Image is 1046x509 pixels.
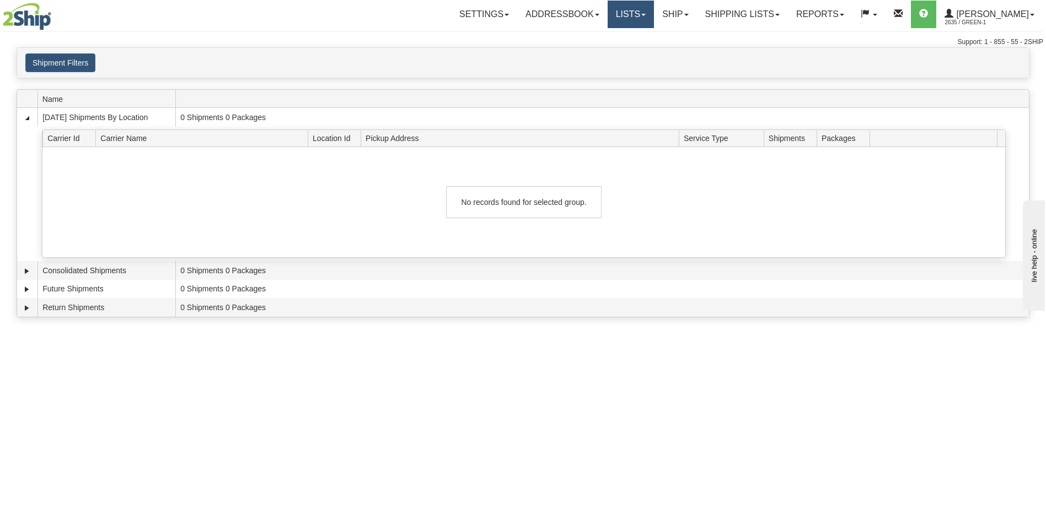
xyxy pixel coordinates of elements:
[366,129,679,147] span: Pickup Address
[22,266,33,277] a: Expand
[1021,198,1045,311] iframe: chat widget
[22,284,33,295] a: Expand
[945,17,1027,28] span: 2635 / Green-1
[953,9,1029,19] span: [PERSON_NAME]
[3,37,1043,47] div: Support: 1 - 855 - 55 - 2SHIP
[100,129,308,147] span: Carrier Name
[608,1,654,28] a: Lists
[175,261,1029,280] td: 0 Shipments 0 Packages
[37,280,175,299] td: Future Shipments
[37,261,175,280] td: Consolidated Shipments
[22,112,33,123] a: Collapse
[788,1,852,28] a: Reports
[3,3,51,30] img: logo2635.jpg
[37,108,175,127] td: [DATE] Shipments By Location
[22,302,33,313] a: Expand
[37,298,175,317] td: Return Shipments
[451,1,517,28] a: Settings
[175,280,1029,299] td: 0 Shipments 0 Packages
[684,129,764,147] span: Service Type
[936,1,1043,28] a: [PERSON_NAME] 2635 / Green-1
[8,9,102,18] div: live help - online
[313,129,361,147] span: Location Id
[822,129,870,147] span: Packages
[697,1,788,28] a: Shipping lists
[175,108,1029,127] td: 0 Shipments 0 Packages
[25,53,95,72] button: Shipment Filters
[654,1,696,28] a: Ship
[42,90,175,107] span: Name
[446,186,602,218] div: No records found for selected group.
[47,129,96,147] span: Carrier Id
[769,129,817,147] span: Shipments
[175,298,1029,317] td: 0 Shipments 0 Packages
[517,1,608,28] a: Addressbook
